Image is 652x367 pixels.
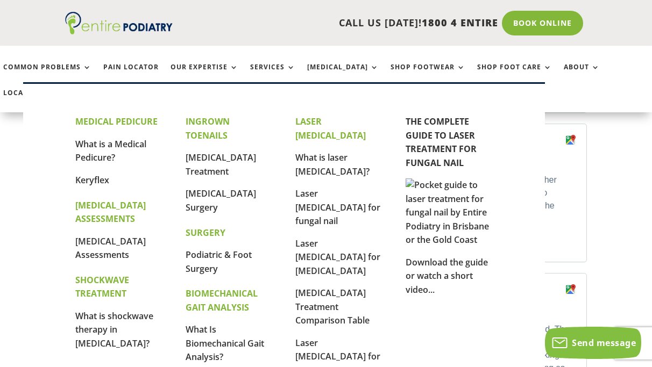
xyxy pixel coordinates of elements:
img: Pocket guide to laser treatment for fungal nail by Entire Podiatry in Brisbane or the Gold Coast [406,178,493,247]
a: Shop Footwear [391,63,465,87]
a: [MEDICAL_DATA] Assessments [75,235,146,261]
a: Shop Foot Care [477,63,552,87]
a: What is shockwave therapy in [MEDICAL_DATA]? [75,310,153,349]
a: What is laser [MEDICAL_DATA]? [295,152,370,177]
span: Send message [572,337,636,349]
a: [MEDICAL_DATA] Surgery [186,188,256,213]
a: Download the guide or watch a short video... [406,256,488,296]
a: THE COMPLETE GUIDE TO LASER TREATMENT FOR FUNGAL NAIL [406,116,477,169]
strong: BIOMECHANICAL GAIT ANALYSIS [186,287,258,313]
a: Keryflex [75,174,109,186]
button: Send message [545,327,641,359]
strong: LASER [MEDICAL_DATA] [295,116,366,141]
a: What is a Medical Pedicure? [75,138,146,164]
a: Our Expertise [171,63,238,87]
a: About [564,63,600,87]
a: [MEDICAL_DATA] Treatment [186,152,256,177]
a: Locations [3,89,57,112]
strong: SURGERY [186,227,225,239]
strong: [MEDICAL_DATA] ASSESSMENTS [75,199,146,225]
a: Laser [MEDICAL_DATA] for fungal nail [295,188,380,227]
a: Podiatric & Foot Surgery [186,249,252,275]
a: Pain Locator [103,63,159,87]
a: Laser [MEDICAL_DATA] for [MEDICAL_DATA] [295,238,380,277]
a: [MEDICAL_DATA] Treatment Comparison Table [295,287,370,326]
a: Common Problems [3,63,91,87]
strong: MEDICAL PEDICURE [75,116,158,127]
strong: INGROWN TOENAILS [186,116,230,141]
img: logo (1) [65,12,173,34]
a: Services [250,63,295,87]
a: Book Online [502,11,583,35]
p: CALL US [DATE]! [181,16,498,30]
a: Entire Podiatry [65,26,173,37]
span: 1800 4 ENTIRE [422,16,498,29]
a: What Is Biomechanical Gait Analysis? [186,323,264,363]
strong: SHOCKWAVE TREATMENT [75,274,129,300]
a: [MEDICAL_DATA] [307,63,379,87]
